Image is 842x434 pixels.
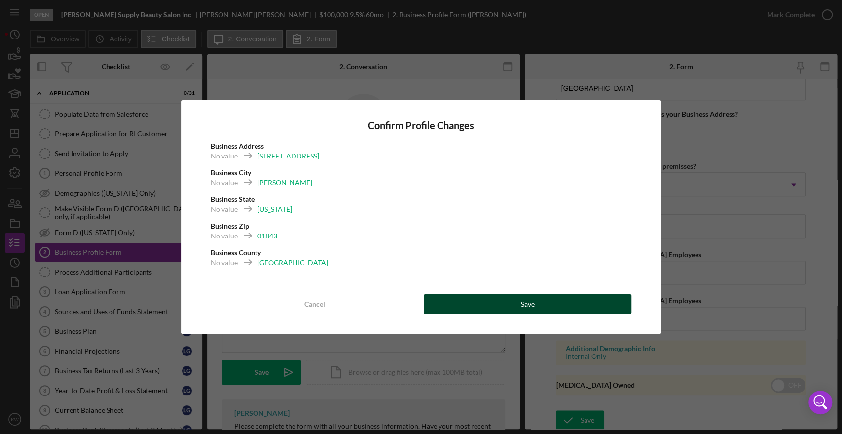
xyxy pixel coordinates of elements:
[211,142,264,150] b: Business Address
[211,248,261,257] b: Business County
[520,294,534,314] div: Save
[211,178,238,188] div: No value
[424,294,632,314] button: Save
[211,258,238,268] div: No value
[211,204,238,214] div: No value
[257,231,277,241] div: 01843
[257,258,328,268] div: [GEOGRAPHIC_DATA]
[304,294,325,314] div: Cancel
[808,391,832,414] div: Open Intercom Messenger
[257,204,292,214] div: [US_STATE]
[257,178,312,188] div: [PERSON_NAME]
[211,168,251,177] b: Business City
[257,151,319,161] div: [STREET_ADDRESS]
[211,294,419,314] button: Cancel
[211,120,632,131] h4: Confirm Profile Changes
[211,231,238,241] div: No value
[211,222,249,230] b: Business Zip
[211,195,255,203] b: Business State
[211,151,238,161] div: No value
